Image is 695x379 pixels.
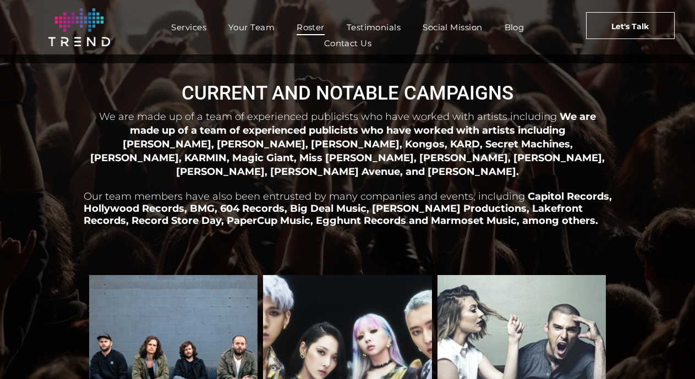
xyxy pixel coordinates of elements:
img: logo [48,8,110,46]
span: CURRENT AND NOTABLE CAMPAIGNS [182,82,513,105]
a: Social Mission [412,19,493,35]
span: We are made up of a team of experienced publicists who have worked with artists including [99,111,557,123]
span: Our team members have also been entrusted by many companies and events, including [84,190,525,202]
a: Your Team [217,19,286,35]
span: Capitol Records, Hollywood Records, BMG, 604 Records, Big Deal Music, [PERSON_NAME] Productions, ... [84,190,612,227]
a: Services [160,19,217,35]
a: Roster [286,19,336,35]
span: We are made up of a team of experienced publicists who have worked with artists including [PERSON... [90,111,605,177]
a: Contact Us [313,35,383,51]
span: Let's Talk [611,13,649,40]
a: Blog [494,19,535,35]
a: Let's Talk [586,12,675,39]
a: Testimonials [336,19,412,35]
